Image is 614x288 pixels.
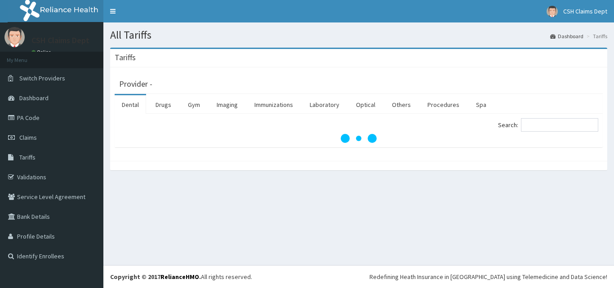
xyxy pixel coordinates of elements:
[521,118,598,132] input: Search:
[341,120,377,156] svg: audio-loading
[19,133,37,142] span: Claims
[31,36,89,44] p: CSH Claims Dept
[547,6,558,17] img: User Image
[469,95,494,114] a: Spa
[498,118,598,132] label: Search:
[148,95,178,114] a: Drugs
[115,95,146,114] a: Dental
[209,95,245,114] a: Imaging
[349,95,383,114] a: Optical
[369,272,607,281] div: Redefining Heath Insurance in [GEOGRAPHIC_DATA] using Telemedicine and Data Science!
[420,95,467,114] a: Procedures
[31,49,53,55] a: Online
[385,95,418,114] a: Others
[19,153,36,161] span: Tariffs
[181,95,207,114] a: Gym
[103,265,614,288] footer: All rights reserved.
[119,80,152,88] h3: Provider -
[584,32,607,40] li: Tariffs
[563,7,607,15] span: CSH Claims Dept
[110,273,201,281] strong: Copyright © 2017 .
[115,53,136,62] h3: Tariffs
[247,95,300,114] a: Immunizations
[110,29,607,41] h1: All Tariffs
[303,95,347,114] a: Laboratory
[4,27,25,47] img: User Image
[160,273,199,281] a: RelianceHMO
[19,74,65,82] span: Switch Providers
[19,94,49,102] span: Dashboard
[550,32,583,40] a: Dashboard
